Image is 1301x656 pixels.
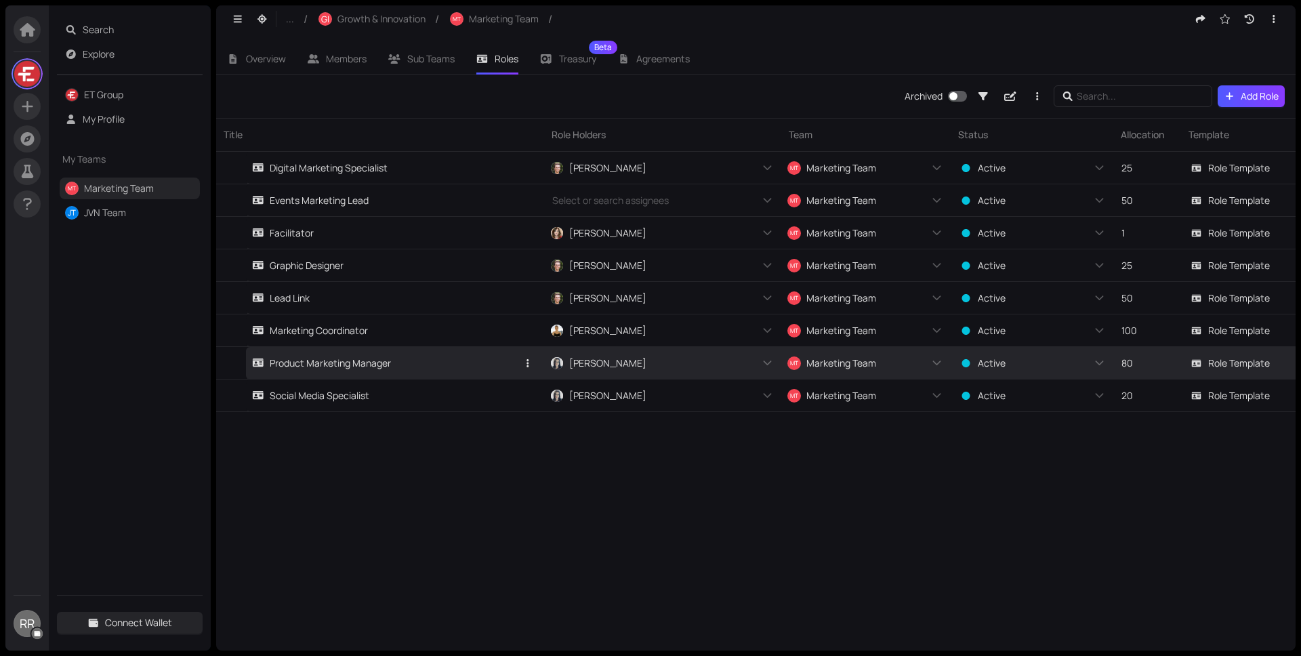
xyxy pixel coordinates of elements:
[806,291,876,306] span: Marketing Team
[569,291,646,306] span: [PERSON_NAME]
[286,12,294,26] span: ...
[569,356,646,371] span: [PERSON_NAME]
[312,8,432,30] button: GIGrowth & Innovation
[1113,222,1181,244] input: Enter value
[589,41,617,54] sup: Beta
[1113,255,1181,276] input: Enter value
[1208,161,1270,176] span: Role Template
[252,282,517,314] a: Lead Link
[1113,385,1181,407] input: Enter value
[1113,119,1181,151] div: Allocation
[1218,85,1285,107] button: Add Role
[569,323,646,338] span: [PERSON_NAME]
[1208,323,1270,338] span: Role Template
[636,52,690,65] span: Agreements
[806,226,876,241] span: Marketing Team
[569,388,646,403] span: [PERSON_NAME]
[83,47,115,60] a: Explore
[978,258,1006,273] span: Active
[252,356,391,371] div: Product Marketing Manager
[1113,352,1181,374] input: Enter value
[806,193,876,208] span: Marketing Team
[252,380,517,411] a: Social Media Specialist
[978,388,1006,403] span: Active
[548,193,669,208] span: Select or search assignees
[978,161,1006,176] span: Active
[551,227,563,239] img: -ka-1vlbOz.jpeg
[790,260,798,271] span: MT
[84,206,126,219] a: JVN Team
[951,119,1113,151] div: Status
[978,323,1006,338] span: Active
[806,323,876,338] span: Marketing Team
[252,226,314,241] div: Facilitator
[252,291,310,306] div: Lead Link
[1208,356,1270,371] span: Role Template
[790,194,798,206] span: MT
[216,119,544,151] div: Title
[252,193,369,208] div: Events Marketing Lead
[806,388,876,403] span: Marketing Team
[569,161,646,176] span: [PERSON_NAME]
[252,314,517,346] a: Marketing Coordinator
[252,161,388,176] div: Digital Marketing Specialist
[252,323,368,338] div: Marketing Coordinator
[337,12,426,26] span: Growth & Innovation
[252,258,344,273] div: Graphic Designer
[321,14,329,24] span: GI
[469,12,539,26] span: Marketing Team
[790,227,798,239] span: MT
[551,390,563,402] img: B0a7wYcDE7.jpeg
[569,258,646,273] span: [PERSON_NAME]
[1113,320,1181,342] input: Enter value
[1208,193,1270,208] span: Role Template
[978,193,1006,208] span: Active
[551,325,563,337] img: Ml3fsc3hln.jpeg
[1077,89,1193,104] input: Search...
[806,161,876,176] span: Marketing Team
[551,357,563,369] img: B0a7wYcDE7.jpeg
[790,325,798,336] span: MT
[83,112,125,125] a: My Profile
[252,347,517,379] a: Product Marketing Manager
[57,144,203,175] div: My Teams
[551,292,563,304] img: y9AF_VI-mI.jpeg
[326,52,367,65] span: Members
[62,152,173,167] span: My Teams
[551,260,563,272] img: y9AF_VI-mI.jpeg
[252,249,517,281] a: Graphic Designer
[559,54,596,64] span: Treasury
[978,356,1006,371] span: Active
[1113,287,1181,309] input: Enter value
[1208,226,1270,241] span: Role Template
[84,88,123,101] a: ET Group
[453,16,461,22] span: MT
[1241,89,1279,104] span: Add Role
[443,8,545,30] button: MTMarketing Team
[790,357,798,369] span: MT
[569,226,646,241] span: [PERSON_NAME]
[790,162,798,173] span: MT
[1208,258,1270,273] span: Role Template
[544,119,781,151] div: Role Holders
[495,52,518,65] span: Roles
[1113,157,1181,179] input: Enter value
[14,61,40,87] img: LsfHRQdbm8.jpeg
[407,52,455,65] span: Sub Teams
[978,291,1006,306] span: Active
[1113,190,1181,211] input: Enter value
[781,119,951,151] div: Team
[978,226,1006,241] span: Active
[57,612,203,634] button: Connect Wallet
[84,182,154,194] a: Marketing Team
[252,388,369,403] div: Social Media Specialist
[1208,291,1270,306] span: Role Template
[551,162,563,174] img: y9AF_VI-mI.jpeg
[252,217,517,249] a: Facilitator
[83,19,195,41] span: Search
[105,615,172,630] span: Connect Wallet
[905,89,943,104] div: Archived
[790,292,798,304] span: MT
[279,8,301,30] button: ...
[252,184,517,216] a: Events Marketing Lead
